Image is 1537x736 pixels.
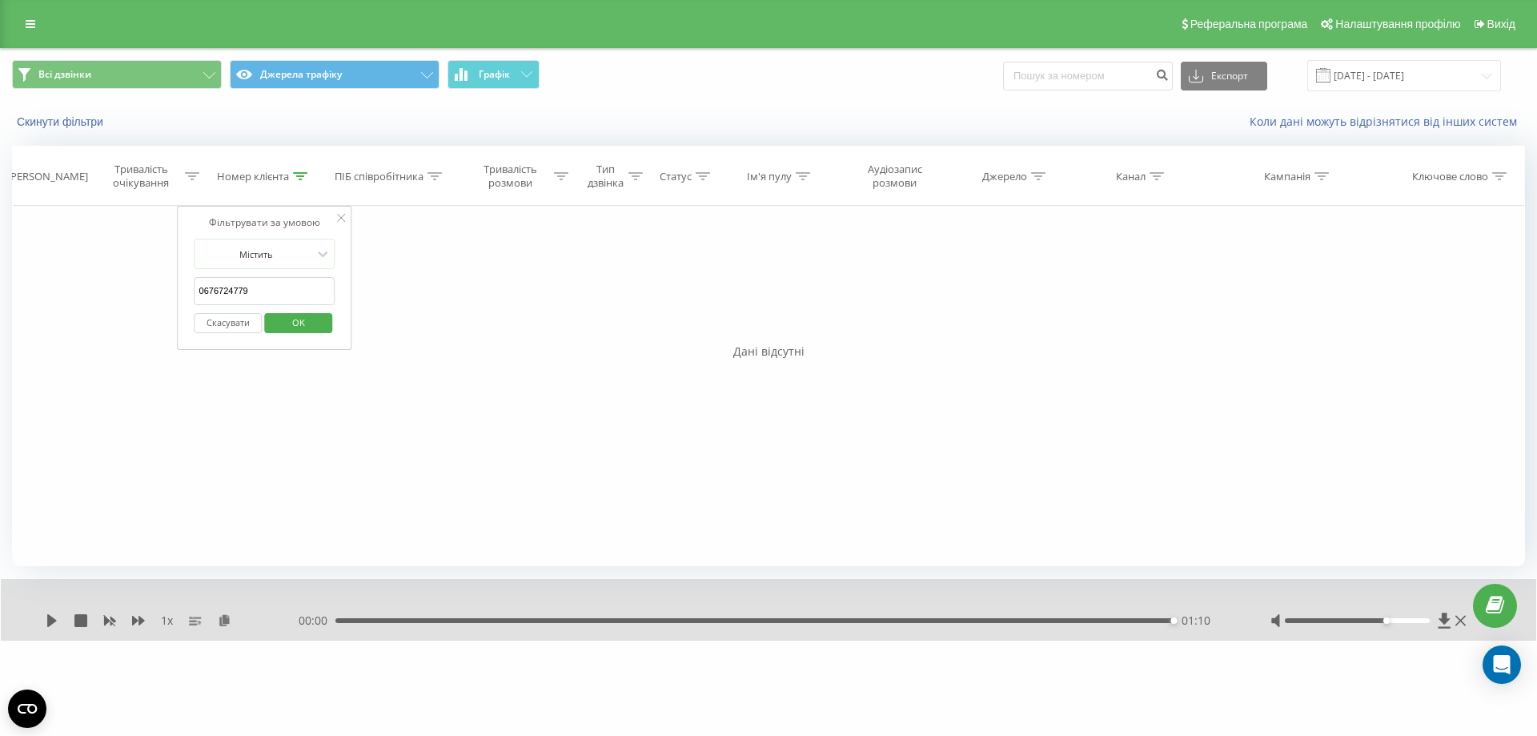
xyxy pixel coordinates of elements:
div: Дані відсутні [12,344,1525,360]
button: Всі дзвінки [12,60,222,89]
span: 1 x [161,613,173,629]
div: [PERSON_NAME] [7,170,88,183]
span: OK [276,310,321,335]
button: Графік [447,60,540,89]
div: Джерело [982,170,1027,183]
span: Всі дзвінки [38,68,91,81]
div: ПІБ співробітника [335,170,423,183]
span: Налаштування профілю [1335,18,1460,30]
div: Тривалість очікування [102,163,182,190]
button: Open CMP widget [8,690,46,728]
a: Коли дані можуть відрізнятися вiд інших систем [1250,114,1525,129]
div: Accessibility label [1383,617,1390,624]
div: Кампанія [1264,170,1310,183]
div: Аудіозапис розмови [848,163,941,190]
div: Ключове слово [1412,170,1488,183]
span: 01:10 [1182,613,1210,629]
button: OK [264,313,332,333]
div: Open Intercom Messenger [1483,646,1521,684]
input: Пошук за номером [1003,62,1173,90]
div: Канал [1116,170,1146,183]
span: Реферальна програма [1190,18,1308,30]
div: Статус [660,170,692,183]
span: 00:00 [299,613,335,629]
span: Графік [479,69,510,80]
span: Вихід [1487,18,1515,30]
div: Ім'я пулу [747,170,792,183]
input: Введіть значення [195,277,335,305]
div: Фільтрувати за умовою [195,215,335,231]
button: Скасувати [195,313,263,333]
div: Тривалість розмови [470,163,550,190]
div: Accessibility label [1170,617,1177,624]
div: Номер клієнта [217,170,289,183]
button: Скинути фільтри [12,115,111,129]
div: Тип дзвінка [587,163,624,190]
button: Експорт [1181,62,1267,90]
button: Джерела трафіку [230,60,439,89]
